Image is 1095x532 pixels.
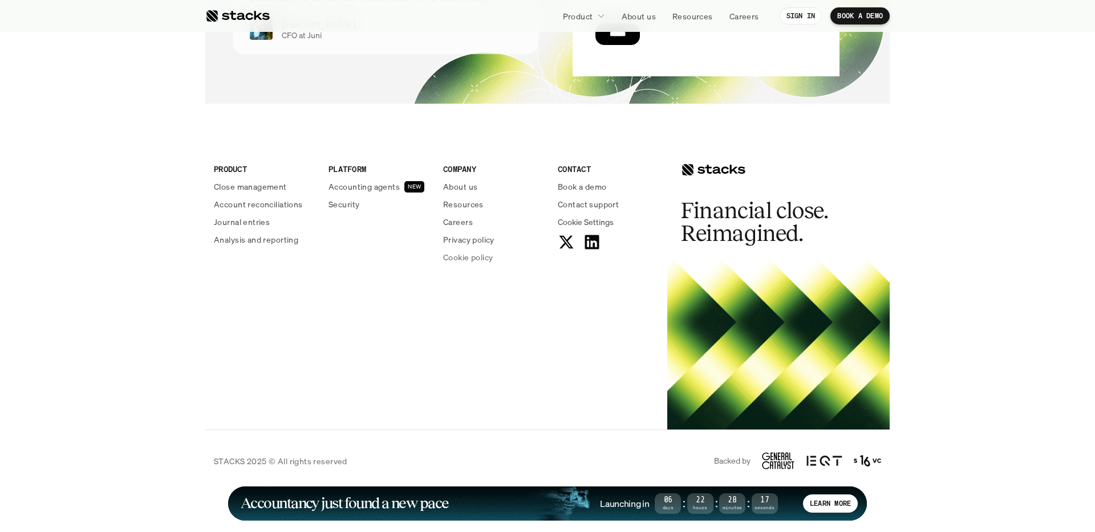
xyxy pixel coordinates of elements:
h1: Accountancy just found a new pace [241,497,449,510]
p: CFO at Juni [282,31,512,40]
span: Hours [687,506,713,510]
p: Backed by [714,456,751,466]
p: Book a demo [558,181,607,193]
p: CONTACT [558,163,659,175]
p: COMPANY [443,163,544,175]
span: Cookie Settings [558,216,614,228]
a: SIGN IN [780,7,822,24]
p: Careers [443,216,473,228]
p: Privacy policy [443,234,494,245]
span: Days [655,506,681,510]
span: 22 [687,497,713,504]
p: Careers [729,10,759,22]
a: Accounting agentsNEW [328,181,429,193]
a: Close management [214,181,315,193]
strong: : [745,497,751,510]
a: Privacy policy [443,234,544,245]
a: Security [328,198,429,210]
p: STACKS 2025 © All rights reserved [214,455,347,467]
a: About us [615,6,663,26]
strong: : [681,497,687,510]
p: LEARN MORE [810,500,851,508]
a: Book a demo [558,181,659,193]
p: Product [563,10,593,22]
h2: Financial close. Reimagined. [681,199,852,245]
span: Seconds [752,506,778,510]
a: Careers [723,6,766,26]
a: Account reconciliations [214,198,315,210]
a: Analysis and reporting [214,234,315,245]
p: Accounting agents [328,181,400,193]
a: About us [443,181,544,193]
p: Analysis and reporting [214,234,298,245]
h4: Launching in [600,497,649,510]
a: Privacy Policy [135,264,185,272]
a: Resources [666,6,720,26]
p: BOOK A DEMO [837,12,883,20]
button: Cookie Trigger [558,216,614,228]
p: SIGN IN [786,12,816,20]
span: 28 [719,497,745,504]
a: Journal entries [214,216,315,228]
p: Resources [672,10,713,22]
strong: : [713,497,719,510]
p: PLATFORM [328,163,429,175]
a: Contact support [558,198,659,210]
p: Account reconciliations [214,198,303,210]
span: 17 [752,497,778,504]
span: Minutes [719,506,745,510]
p: About us [622,10,656,22]
a: Cookie policy [443,251,544,263]
a: BOOK A DEMO [830,7,890,24]
p: Resources [443,198,484,210]
h2: NEW [408,183,421,190]
p: Close management [214,181,287,193]
span: 06 [655,497,681,504]
p: Contact support [558,198,619,210]
a: Resources [443,198,544,210]
p: PRODUCT [214,163,315,175]
p: Cookie policy [443,251,493,263]
a: Careers [443,216,544,228]
p: About us [443,181,477,193]
p: Journal entries [214,216,270,228]
p: Security [328,198,359,210]
a: Accountancy just found a new paceLaunching in06Days:22Hours:28Minutes:17SecondsLEARN MORE [228,486,867,521]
